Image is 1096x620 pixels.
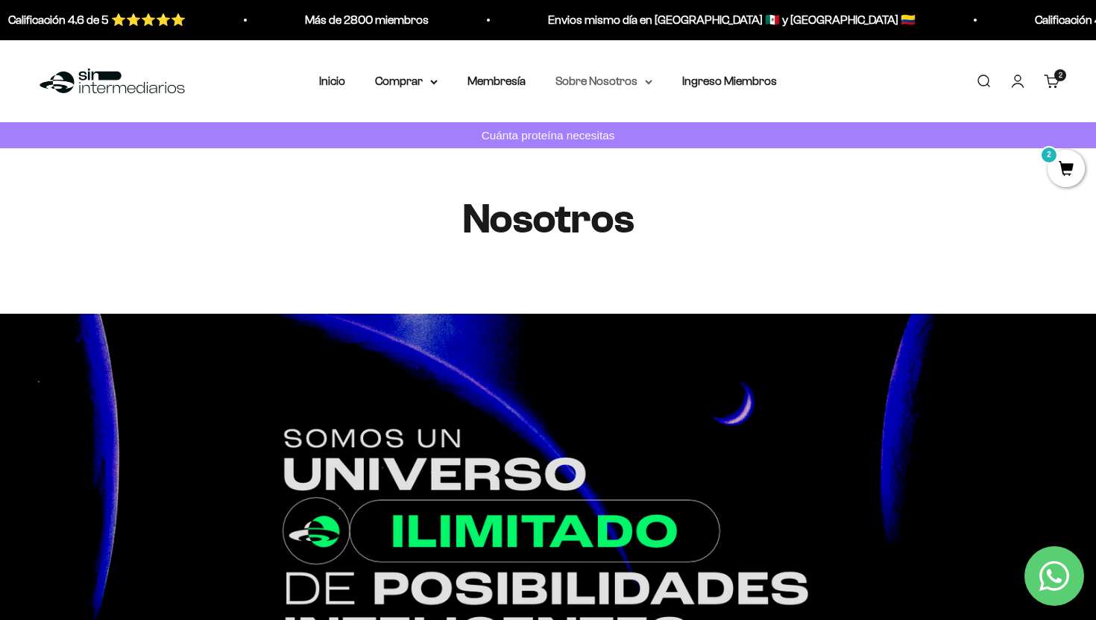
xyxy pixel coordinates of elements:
mark: 2 [1040,146,1058,164]
span: 2 [1059,71,1062,78]
p: Cuánta proteína necesitas [478,126,619,145]
a: Inicio [319,75,345,87]
a: 2 [1048,162,1085,178]
h1: Nosotros [280,196,816,242]
summary: Comprar [375,72,438,91]
p: Envios mismo día en [GEOGRAPHIC_DATA] 🇲🇽 y [GEOGRAPHIC_DATA] 🇨🇴 [501,10,869,30]
p: Más de 2800 miembros [258,10,382,30]
a: Ingreso Miembros [682,75,777,87]
a: Membresía [467,75,526,87]
summary: Sobre Nosotros [555,72,652,91]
